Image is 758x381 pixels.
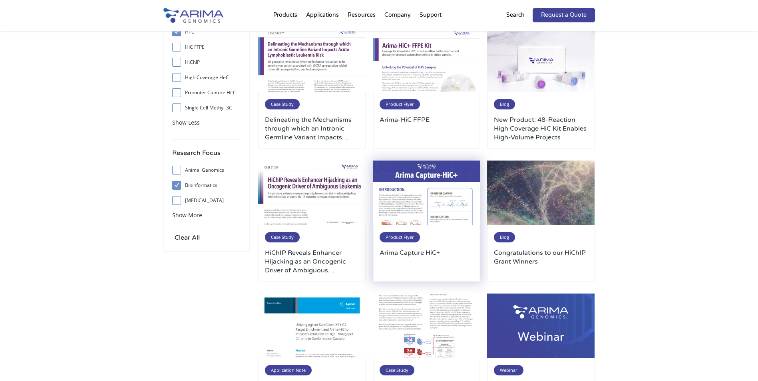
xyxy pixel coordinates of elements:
a: New Product: 48-Reaction High Coverage HiC Kit Enables High-Volume Projects [494,115,588,142]
p: Search [506,10,525,20]
span: Show More [172,211,202,219]
label: Hi-C [172,26,241,38]
a: HiChIP Reveals Enhancer Hijacking as an Oncogenic Driver of Ambiguous [MEDICAL_DATA] [265,248,359,275]
label: Single Cell Methyl-3C [172,102,241,114]
span: Show Less [172,119,200,126]
img: Arima-Genomics-logo [163,8,223,23]
img: 13409C8F-6A65-43AA-B922-3DBDD59CE637_1_201_a-500x300.jpeg [258,161,366,225]
a: Congratulations to our HiChIP Grant Winners [494,248,588,275]
img: Arima-Webinar-500x300.png [487,294,595,358]
img: 9CC21B6E-3016-496D-8F3B-B4452F0A68D2_1_201_a-500x300.jpeg [258,294,366,358]
label: HiChIP [172,56,241,68]
input: Clear All [172,232,202,243]
label: High Coverage Hi-C [172,71,241,83]
img: 53F84548-D337-4E6A-9616-D879F0650A99_1_201_a-500x300.jpeg [373,161,481,225]
a: Arima-HiC FFPE [380,115,474,142]
img: 5-500x300.jpg [487,161,595,225]
img: IMG_1971_1-500x300.jpg [487,28,595,92]
img: Image_Case-Study-HiChIP-Assay-Links-Novel-Genetic-Markers-to-Heart-Failure_Page_1-500x300.png [373,294,481,358]
label: HiC FFPE [172,41,241,53]
h4: Research Focus [172,148,241,164]
a: Arima Capture HiC+ [380,248,474,275]
span: Blog [494,99,515,109]
span: Webinar [494,365,523,375]
span: Case Study [265,99,300,109]
span: Product Flyer [380,99,420,109]
label: [MEDICAL_DATA] [172,194,241,206]
img: Image_Case-Study_Delineating-the-Mechanisms-through-which-an-Intronic-Germline-Variant-Impacts-Ac... [258,28,366,92]
label: Animal Genomics [172,164,241,176]
label: Promoter Capture Hi-C [172,87,241,99]
span: Case Study [380,365,414,375]
img: Image_Product-Flyer-Arima-HiC-FFPE_Page_1-500x300.png [373,28,481,92]
label: Bioinformatics [172,179,241,191]
span: Product Flyer [380,232,420,242]
span: Case Study [265,232,300,242]
span: Application Note [265,365,312,375]
a: Request a Quote [533,8,595,22]
span: Blog [494,232,515,242]
a: Delineating the Mechanisms through which an Intronic Germline Variant Impacts Acute [MEDICAL_DATA... [265,115,359,142]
